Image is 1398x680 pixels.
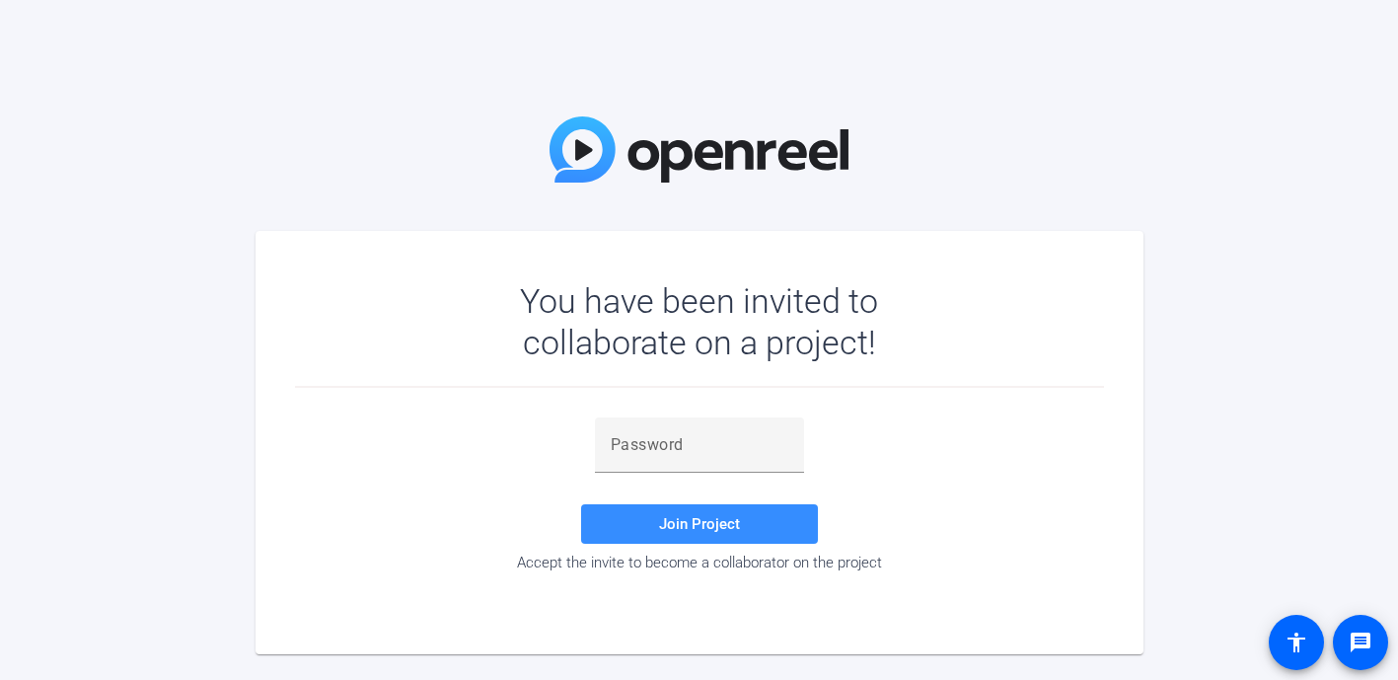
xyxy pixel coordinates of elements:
[295,554,1104,571] div: Accept the invite to become a collaborator on the project
[463,280,935,363] div: You have been invited to collaborate on a project!
[1349,631,1372,654] mat-icon: message
[550,116,849,183] img: OpenReel Logo
[611,433,788,457] input: Password
[1285,631,1308,654] mat-icon: accessibility
[581,504,818,544] button: Join Project
[659,515,740,533] span: Join Project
